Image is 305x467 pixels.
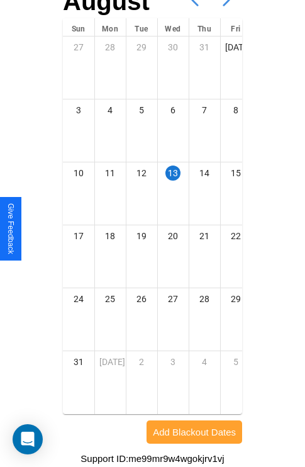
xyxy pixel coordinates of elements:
[221,288,252,310] div: 29
[221,37,252,58] div: [DATE]
[80,450,224,467] p: Support ID: me99mr9w4wgokjrv1vj
[63,99,94,121] div: 3
[221,225,252,247] div: 22
[158,99,189,121] div: 6
[158,18,189,36] div: Wed
[126,288,157,310] div: 26
[189,99,220,121] div: 7
[6,203,15,254] div: Give Feedback
[126,18,157,36] div: Tue
[189,225,220,247] div: 21
[147,420,242,444] button: Add Blackout Dates
[221,18,252,36] div: Fri
[189,162,220,184] div: 14
[95,99,126,121] div: 4
[221,351,252,373] div: 5
[158,351,189,373] div: 3
[95,225,126,247] div: 18
[165,166,180,181] div: 13
[126,351,157,373] div: 2
[126,37,157,58] div: 29
[189,18,220,36] div: Thu
[189,37,220,58] div: 31
[63,37,94,58] div: 27
[189,288,220,310] div: 28
[221,162,252,184] div: 15
[95,162,126,184] div: 11
[13,424,43,454] div: Open Intercom Messenger
[158,225,189,247] div: 20
[63,225,94,247] div: 17
[95,18,126,36] div: Mon
[95,37,126,58] div: 28
[63,351,94,373] div: 31
[126,99,157,121] div: 5
[189,351,220,373] div: 4
[95,351,126,373] div: [DATE]
[63,18,94,36] div: Sun
[63,162,94,184] div: 10
[158,37,189,58] div: 30
[95,288,126,310] div: 25
[63,288,94,310] div: 24
[126,225,157,247] div: 19
[126,162,157,184] div: 12
[221,99,252,121] div: 8
[158,288,189,310] div: 27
